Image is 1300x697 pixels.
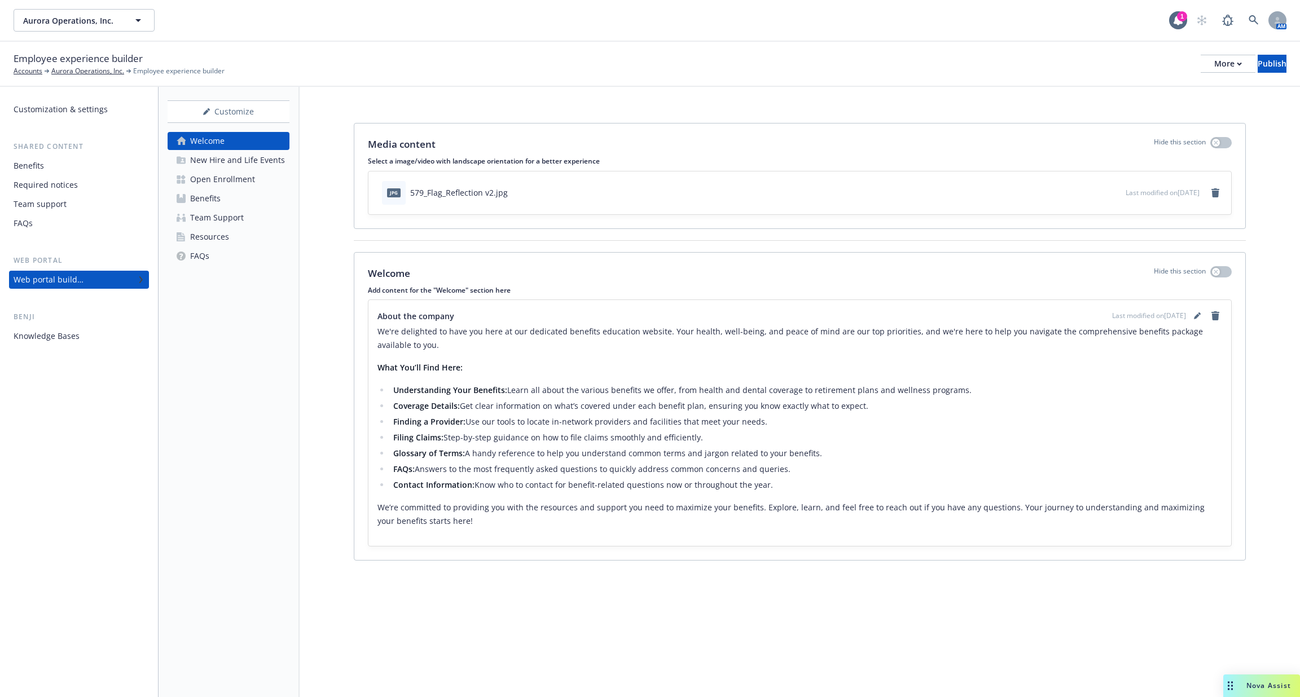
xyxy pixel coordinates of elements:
a: Aurora Operations, Inc. [51,66,124,76]
strong: Understanding Your Benefits: [393,385,507,395]
button: Nova Assist [1223,674,1300,697]
a: Search [1242,9,1265,32]
div: Customize [168,101,289,122]
a: Report a Bug [1216,9,1239,32]
p: We’re committed to providing you with the resources and support you need to maximize your benefit... [377,501,1222,528]
a: remove [1209,186,1222,200]
a: Team support [9,195,149,213]
li: Step-by-step guidance on how to file claims smoothly and efficiently. [390,431,1222,444]
p: Select a image/video with landscape orientation for a better experience [368,156,1232,166]
div: Benji [9,311,149,323]
strong: What You’ll Find Here: [377,362,463,373]
span: Employee experience builder [14,51,143,66]
a: Benefits [168,189,289,208]
a: editPencil [1191,309,1204,323]
p: Welcome [368,266,410,281]
button: Aurora Operations, Inc. [14,9,155,32]
a: Accounts [14,66,42,76]
strong: Coverage Details: [393,400,460,411]
a: Required notices [9,176,149,194]
a: Resources [168,228,289,246]
strong: Glossary of Terms: [393,448,465,458]
li: A handy reference to help you understand common terms and jargon related to your benefits. [390,447,1222,460]
span: Employee experience builder [133,66,225,76]
div: Knowledge Bases [14,327,80,345]
div: Web portal builder [14,271,84,289]
strong: Finding a Provider: [393,416,465,427]
div: Web portal [9,255,149,266]
a: Team Support [168,209,289,227]
a: Benefits [9,157,149,175]
div: More [1214,55,1242,72]
div: 1 [1177,11,1187,21]
li: Get clear information on what’s covered under each benefit plan, ensuring you know exactly what t... [390,399,1222,413]
button: download file [1093,187,1102,198]
div: Benefits [14,157,44,175]
strong: FAQs: [393,464,415,474]
a: Customization & settings [9,100,149,118]
a: Open Enrollment [168,170,289,188]
div: Team Support [190,209,244,227]
span: Last modified on [DATE] [1112,311,1186,321]
a: Knowledge Bases [9,327,149,345]
li: Learn all about the various benefits we offer, from health and dental coverage to retirement plan... [390,383,1222,397]
div: Required notices [14,176,78,194]
a: New Hire and Life Events [168,151,289,169]
a: remove [1209,309,1222,323]
a: Welcome [168,132,289,150]
a: Start snowing [1191,9,1213,32]
div: Benefits [190,189,221,208]
p: Hide this section [1154,266,1206,281]
strong: Filing Claims: [393,432,443,443]
div: Open Enrollment [190,170,255,188]
li: Answers to the most frequently asked questions to quickly address common concerns and queries. [390,462,1222,476]
span: jpg [387,188,401,197]
button: Publish [1258,55,1286,73]
p: Hide this section [1154,137,1206,152]
li: Know who to contact for benefit-related questions now or throughout the year. [390,478,1222,492]
span: Last modified on [DATE] [1126,188,1200,197]
div: Publish [1258,55,1286,72]
li: Use our tools to locate in-network providers and facilities that meet your needs. [390,415,1222,429]
div: Team support [14,195,67,213]
span: Aurora Operations, Inc. [23,15,121,27]
div: Welcome [190,132,225,150]
button: Customize [168,100,289,123]
div: 579_Flag_Reflection v2.jpg [410,187,508,198]
a: FAQs [9,214,149,232]
strong: Contact Information: [393,479,475,490]
span: Nova Assist [1246,681,1291,690]
button: More [1201,55,1255,73]
div: Resources [190,228,229,246]
div: Shared content [9,141,149,152]
a: FAQs [168,247,289,265]
p: Add content for the "Welcome" section here [368,285,1232,295]
div: FAQs [190,247,209,265]
div: New Hire and Life Events [190,151,285,169]
div: FAQs [14,214,33,232]
div: Customization & settings [14,100,108,118]
div: Drag to move [1223,674,1237,697]
a: Web portal builder [9,271,149,289]
span: About the company [377,310,454,322]
button: preview file [1111,187,1121,198]
p: Media content [368,137,436,152]
p: We're delighted to have you here at our dedicated benefits education website. Your health, well-b... [377,325,1222,352]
